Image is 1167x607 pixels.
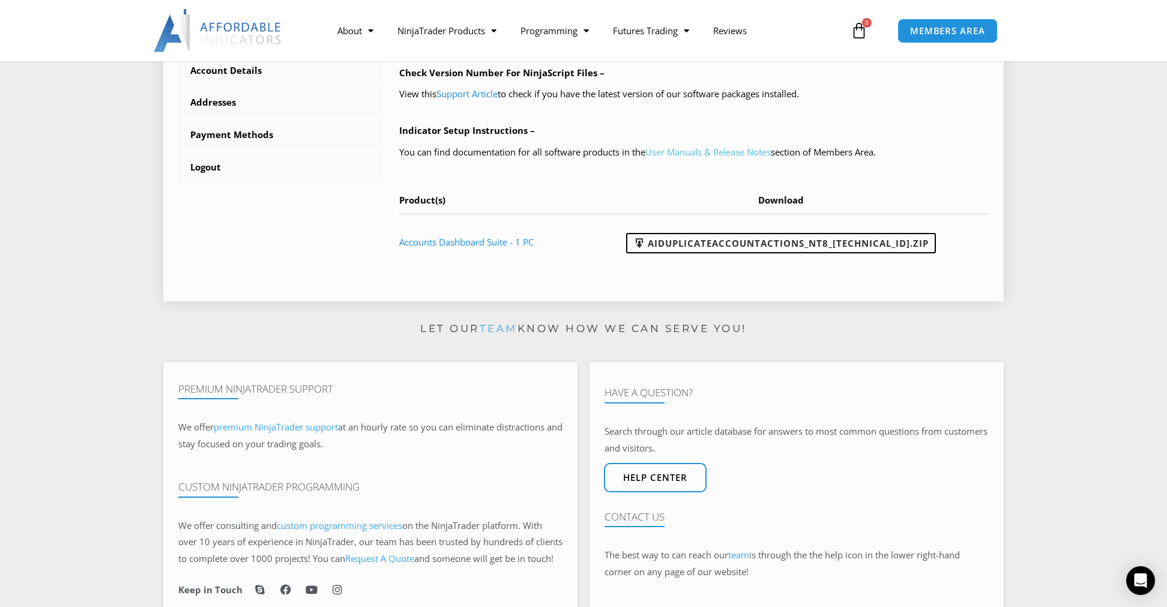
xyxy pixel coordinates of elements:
[480,322,517,334] a: team
[508,17,601,44] a: Programming
[862,18,872,28] span: 0
[325,17,385,44] a: About
[436,88,498,100] a: Support Article
[178,152,381,183] a: Logout
[178,519,562,565] span: on the NinjaTrader platform. With over 10 years of experience in NinjaTrader, our team has been t...
[178,55,381,86] a: Account Details
[833,13,885,48] a: 0
[214,421,338,433] a: premium NinjaTrader support
[605,423,989,457] p: Search through our article database for answers to most common questions from customers and visit...
[178,119,381,151] a: Payment Methods
[701,17,759,44] a: Reviews
[399,144,989,161] p: You can find documentation for all software products in the section of Members Area.
[605,511,989,523] h4: Contact Us
[910,26,985,35] span: MEMBERS AREA
[399,124,535,136] b: Indicator Setup Instructions –
[1126,566,1155,595] div: Open Intercom Messenger
[605,387,989,399] h4: Have A Question?
[178,383,562,395] h4: Premium NinjaTrader Support
[277,519,402,531] a: custom programming services
[178,421,214,433] span: We offer
[385,17,508,44] a: NinjaTrader Products
[399,86,989,103] p: View this to check if you have the latest version of our software packages installed.
[626,233,936,253] a: AIDuplicateAccountActions_NT8_[TECHNICAL_ID].zip
[645,146,771,158] a: User Manuals & Release Notes
[758,194,804,206] span: Download
[728,549,749,561] a: team
[345,552,414,564] a: Request A Quote
[897,19,998,43] a: MEMBERS AREA
[623,473,687,482] span: Help center
[601,17,701,44] a: Futures Trading
[178,421,562,450] span: at an hourly rate so you can eliminate distractions and stay focused on your trading goals.
[399,236,534,248] a: Accounts Dashboard Suite - 1 PC
[325,17,848,44] nav: Menu
[399,67,605,79] b: Check Version Number For NinjaScript Files –
[178,519,402,531] span: We offer consulting and
[604,463,707,492] a: Help center
[178,584,243,596] h6: Keep in Touch
[178,481,562,493] h4: Custom NinjaTrader Programming
[154,9,283,52] img: LogoAI | Affordable Indicators – NinjaTrader
[605,547,989,581] p: The best way to can reach our is through the the help icon in the lower right-hand corner on any ...
[163,319,1004,339] p: Let our know how we can serve you!
[178,87,381,118] a: Addresses
[399,194,445,206] span: Product(s)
